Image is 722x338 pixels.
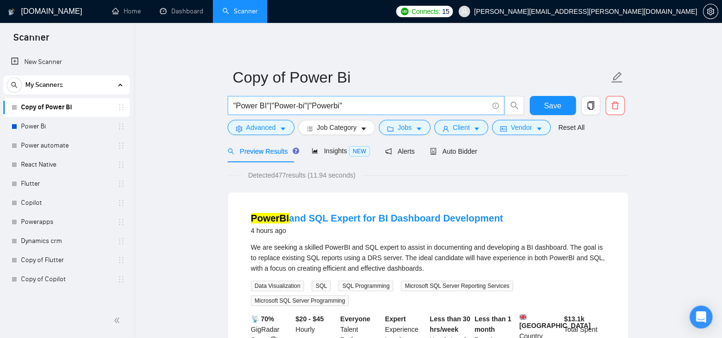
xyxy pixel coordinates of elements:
[3,75,130,289] li: My Scanners
[117,256,125,264] span: holder
[703,8,718,15] span: setting
[340,315,370,323] b: Everyone
[21,193,112,212] a: Copilot
[251,213,503,223] a: PowerBIand SQL Expert for BI Dashboard Development
[312,281,331,291] span: SQL
[21,155,112,174] a: React Native
[379,120,430,135] button: folderJobscaret-down
[511,122,532,133] span: Vendor
[298,120,375,135] button: barsJob Categorycaret-down
[411,6,440,17] span: Connects:
[295,315,324,323] b: $20 - $45
[505,101,523,110] span: search
[530,96,576,115] button: Save
[228,148,296,155] span: Preview Results
[21,212,112,232] a: Powerapps
[505,96,524,115] button: search
[611,71,623,84] span: edit
[500,125,507,132] span: idcard
[117,180,125,188] span: holder
[21,98,112,117] a: Copy of Power Bi
[292,147,300,155] div: Tooltip anchor
[312,147,370,155] span: Insights
[461,8,468,15] span: user
[21,117,112,136] a: Power Bi
[564,315,585,323] b: $ 13.1k
[703,8,718,15] a: setting
[306,125,313,132] span: bars
[387,125,394,132] span: folder
[21,136,112,155] a: Power automate
[21,270,112,289] a: Copy of Copilot
[317,122,356,133] span: Job Category
[117,142,125,149] span: holder
[228,120,294,135] button: settingAdvancedcaret-down
[117,237,125,245] span: holder
[112,7,141,15] a: homeHome
[117,218,125,226] span: holder
[117,275,125,283] span: holder
[453,122,470,133] span: Client
[492,120,550,135] button: idcardVendorcaret-down
[606,101,624,110] span: delete
[241,170,362,180] span: Detected 477 results (11.94 seconds)
[492,103,499,109] span: info-circle
[385,148,392,155] span: notification
[280,125,286,132] span: caret-down
[251,296,349,306] span: Microsoft SQL Server Programming
[7,82,21,88] span: search
[401,281,513,291] span: Microsoft SQL Server Reporting Services
[360,125,367,132] span: caret-down
[117,123,125,130] span: holder
[251,225,503,236] div: 4 hours ago
[606,96,625,115] button: delete
[519,314,591,329] b: [GEOGRAPHIC_DATA]
[6,31,57,51] span: Scanner
[3,53,130,72] li: New Scanner
[430,148,477,155] span: Auto Bidder
[398,122,412,133] span: Jobs
[21,251,112,270] a: Copy of Flutter
[312,148,318,154] span: area-chart
[251,242,605,274] div: We are seeking a skilled PowerBI and SQL expert to assist in documenting and developing a BI dash...
[430,315,471,333] b: Less than 30 hrs/week
[25,75,63,95] span: My Scanners
[442,6,449,17] span: 15
[430,148,437,155] span: robot
[544,100,561,112] span: Save
[251,315,274,323] b: 📡 70%
[8,4,15,20] img: logo
[246,122,276,133] span: Advanced
[117,104,125,111] span: holder
[338,281,393,291] span: SQL Programming
[385,148,415,155] span: Alerts
[473,125,480,132] span: caret-down
[21,174,112,193] a: Flutter
[536,125,543,132] span: caret-down
[160,7,203,15] a: dashboardDashboard
[114,316,123,325] span: double-left
[582,101,600,110] span: copy
[690,306,712,328] div: Open Intercom Messenger
[233,65,609,89] input: Scanner name...
[401,8,408,15] img: upwork-logo.png
[349,146,370,157] span: NEW
[21,232,112,251] a: Dynamics crm
[228,148,234,155] span: search
[434,120,489,135] button: userClientcaret-down
[222,7,258,15] a: searchScanner
[233,100,488,112] input: Search Freelance Jobs...
[251,281,304,291] span: Data Visualization
[236,125,242,132] span: setting
[385,315,406,323] b: Expert
[11,53,122,72] a: New Scanner
[520,314,526,320] img: 🇬🇧
[416,125,422,132] span: caret-down
[703,4,718,19] button: setting
[7,77,22,93] button: search
[442,125,449,132] span: user
[117,161,125,169] span: holder
[558,122,585,133] a: Reset All
[581,96,600,115] button: copy
[251,213,289,223] mark: PowerBI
